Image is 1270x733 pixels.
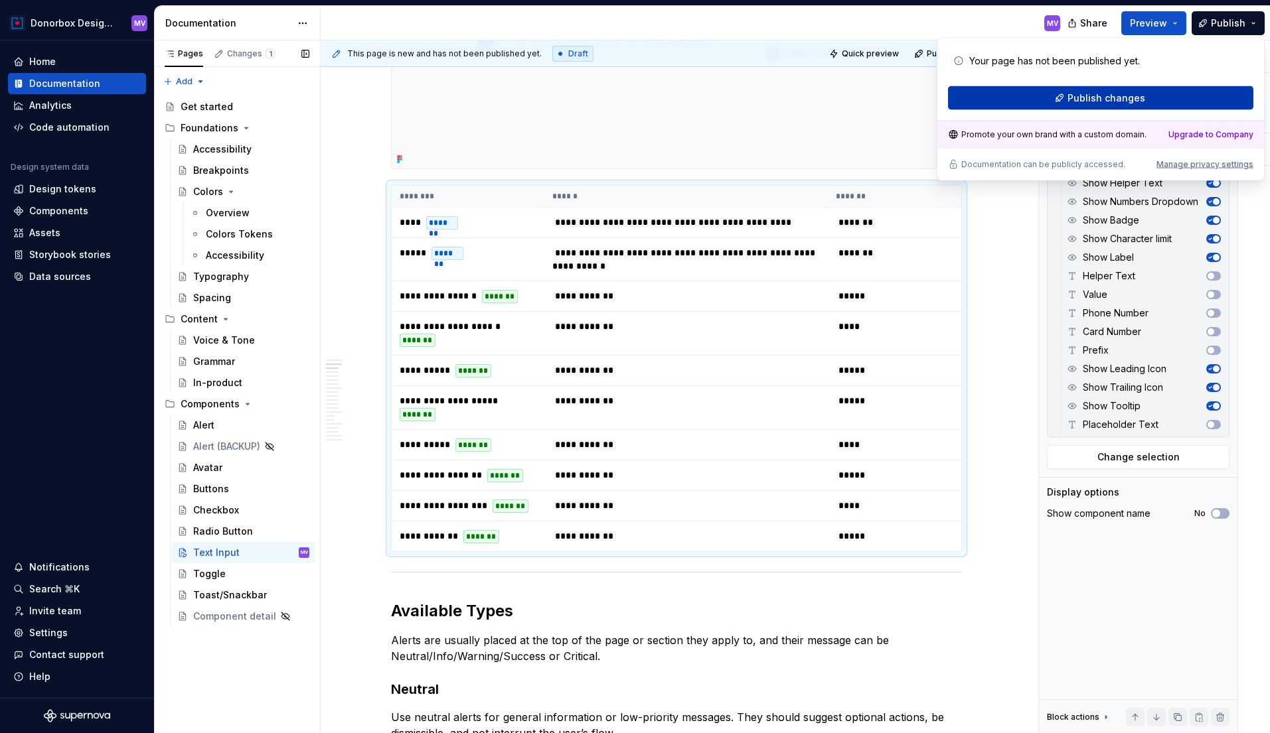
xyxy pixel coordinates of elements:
strong: Available Types [391,601,513,620]
a: Accessibility [185,245,315,266]
a: Assets [8,222,146,243]
span: Show Helper Text [1083,176,1162,190]
div: Block actions [1047,712,1099,722]
a: Invite team [8,600,146,622]
div: MV [134,18,145,29]
div: Documentation [165,17,291,30]
div: Breakpoints [193,164,249,177]
div: Toast/Snackbar [193,588,267,602]
div: Avatar [193,461,222,474]
p: Documentation can be publicly accessed. [961,159,1125,170]
a: Upgrade to Company [1168,129,1253,140]
div: Alert [193,419,214,432]
div: Documentation [29,77,100,90]
span: Show Badge [1083,214,1139,227]
button: Help [8,666,146,687]
a: Colors Tokens [185,224,315,245]
span: Share [1080,17,1107,30]
div: Spacing [193,291,231,304]
a: Storybook stories [8,244,146,265]
span: Publish [1211,17,1245,30]
span: Add [176,76,193,87]
a: Buttons [172,478,315,500]
div: Alert (BACKUP) [193,440,260,453]
div: Help [29,670,50,683]
span: Phone Number [1083,306,1149,320]
div: Radio Button [193,525,253,538]
div: Colors [193,185,223,198]
span: Show Tooltip [1083,399,1141,413]
div: Contact support [29,648,104,661]
a: Typography [172,266,315,287]
div: Colors Tokens [206,228,273,241]
img: 17077652-375b-4f2c-92b0-528c72b71ea0.png [9,15,25,31]
button: Publish changes [910,44,997,63]
span: Show Trailing Icon [1083,381,1163,394]
div: Components [159,393,315,415]
div: Content [181,312,218,326]
button: Contact support [8,644,146,665]
a: Components [8,200,146,222]
a: Checkbox [172,500,315,521]
span: Change selection [1097,450,1180,464]
div: Design tokens [29,182,96,196]
a: Alert [172,415,315,436]
div: MV [1047,18,1058,29]
div: Show component name [1047,507,1151,520]
div: Promote your own brand with a custom domain. [948,129,1147,140]
div: Voice & Tone [193,334,255,347]
div: Get started [181,100,233,113]
a: Alert (BACKUP) [172,436,315,457]
div: Pages [165,48,203,59]
button: Quick preview [825,44,905,63]
div: Settings [29,626,68,639]
div: Accessibility [193,143,252,156]
button: Change selection [1047,445,1230,469]
div: Components [29,204,88,218]
button: Share [1061,11,1116,35]
a: Documentation [8,73,146,94]
a: Colors [172,181,315,202]
div: Components [181,397,240,411]
a: Component detail [172,606,315,627]
a: Voice & Tone [172,330,315,351]
button: Manage privacy settings [1156,159,1253,170]
span: Publish changes [1068,92,1145,105]
button: Add [159,72,209,91]
div: Foundations [181,121,238,135]
a: Spacing [172,287,315,308]
button: Donorbox Design SystemMV [3,9,151,37]
span: Show Numbers Dropdown [1083,195,1198,208]
div: Changes [227,48,276,59]
div: Analytics [29,99,72,112]
label: No [1194,508,1206,519]
a: Toast/Snackbar [172,584,315,606]
div: Page tree [159,96,315,627]
a: Data sources [8,266,146,287]
a: Code automation [8,117,146,138]
a: Accessibility [172,139,315,160]
div: Home [29,55,56,68]
div: Display options [1047,486,1119,499]
h3: Neutral [391,680,962,699]
span: Show Character limit [1083,232,1172,245]
span: Publish changes [927,48,991,59]
div: Foundations [159,117,315,139]
span: Quick preview [842,48,899,59]
a: Home [8,51,146,72]
div: Assets [29,226,60,239]
div: Accessibility [206,249,264,262]
a: Overview [185,202,315,224]
span: Helper Text [1083,269,1135,283]
div: Data sources [29,270,91,283]
button: Publish changes [948,86,1253,110]
a: Settings [8,622,146,643]
div: Content [159,308,315,330]
div: Checkbox [193,503,239,517]
div: Overview [206,206,250,220]
span: Preview [1130,17,1167,30]
div: Block actions [1047,708,1111,726]
a: Text InputMV [172,542,315,563]
div: Donorbox Design System [31,17,116,30]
